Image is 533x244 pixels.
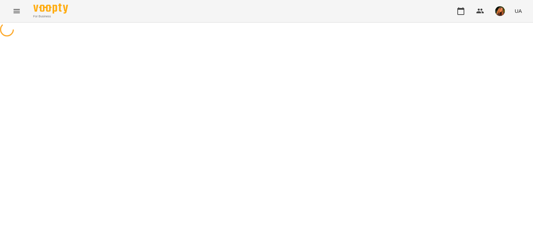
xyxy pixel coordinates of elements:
img: Voopty Logo [33,3,68,14]
img: a7253ec6d19813cf74d78221198b3021.jpeg [495,6,505,16]
button: Menu [8,3,25,19]
span: For Business [33,14,68,19]
span: UA [515,7,522,15]
button: UA [512,5,525,17]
